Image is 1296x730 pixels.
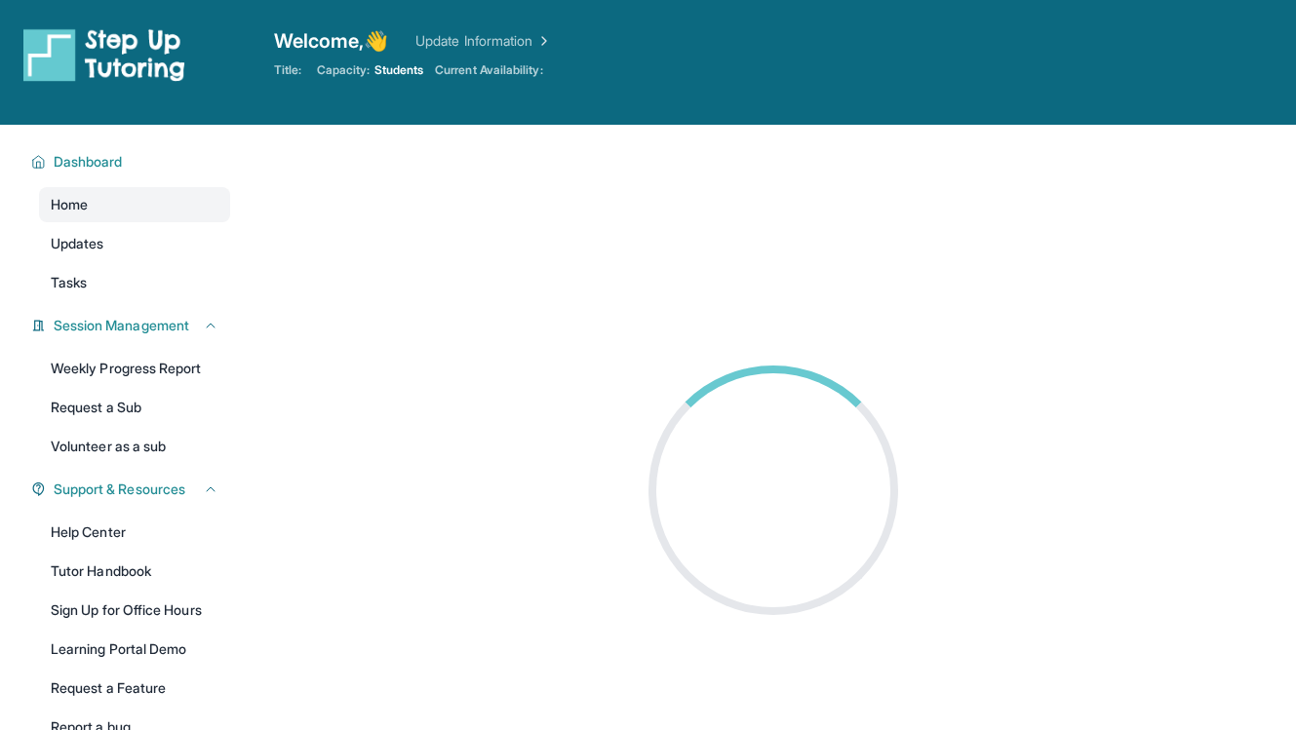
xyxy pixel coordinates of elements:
a: Help Center [39,515,230,550]
button: Session Management [46,316,218,335]
span: Session Management [54,316,189,335]
a: Updates [39,226,230,261]
a: Learning Portal Demo [39,632,230,667]
a: Request a Feature [39,671,230,706]
button: Support & Resources [46,480,218,499]
span: Updates [51,234,104,253]
a: Request a Sub [39,390,230,425]
button: Dashboard [46,152,218,172]
a: Volunteer as a sub [39,429,230,464]
a: Tutor Handbook [39,554,230,589]
span: Students [374,62,424,78]
span: Title: [274,62,301,78]
span: Capacity: [317,62,371,78]
span: Support & Resources [54,480,185,499]
a: Home [39,187,230,222]
span: Tasks [51,273,87,292]
span: Current Availability: [435,62,542,78]
a: Sign Up for Office Hours [39,593,230,628]
img: logo [23,27,185,82]
a: Tasks [39,265,230,300]
span: Welcome, 👋 [274,27,389,55]
a: Update Information [415,31,552,51]
span: Dashboard [54,152,123,172]
a: Weekly Progress Report [39,351,230,386]
img: Chevron Right [532,31,552,51]
span: Home [51,195,88,214]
